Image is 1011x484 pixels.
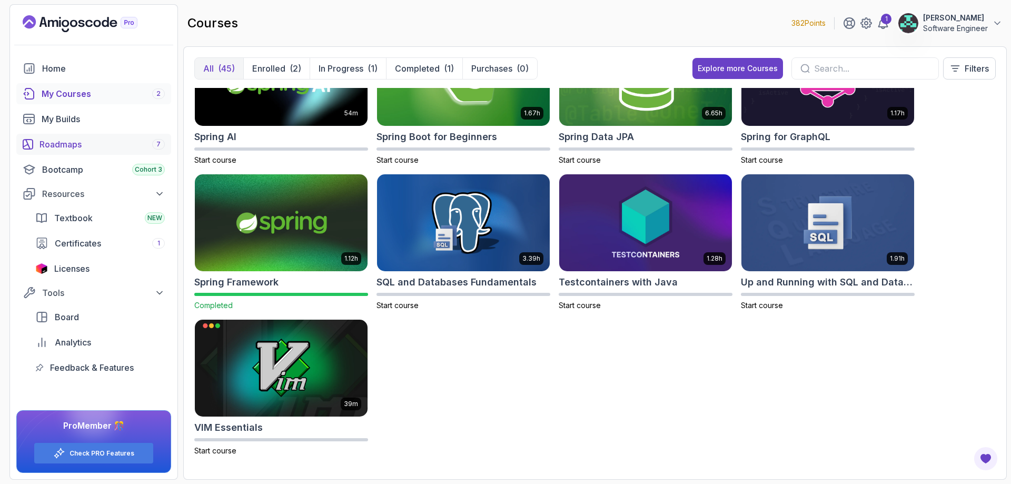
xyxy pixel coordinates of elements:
div: (1) [444,62,454,75]
button: Open Feedback Button [973,446,998,471]
a: bootcamp [16,159,171,180]
a: 1 [877,17,889,29]
span: 1 [157,239,160,248]
div: Explore more Courses [698,63,778,74]
img: user profile image [898,13,918,33]
span: Certificates [55,237,101,250]
img: Testcontainers with Java card [559,174,732,271]
p: [PERSON_NAME] [923,13,988,23]
a: Spring Framework card1.12hSpring FrameworkCompleted [194,174,368,311]
p: 1.28h [707,254,722,263]
div: (2) [290,62,301,75]
img: SQL and Databases Fundamentals card [377,174,550,271]
a: board [29,307,171,328]
p: 382 Points [791,18,826,28]
h2: Spring AI [194,130,236,144]
span: Board [55,311,79,323]
a: Landing page [23,15,162,32]
p: 54m [344,109,358,117]
span: Start course [376,155,419,164]
span: Textbook [54,212,93,224]
img: VIM Essentials card [195,320,368,417]
span: Start course [741,155,783,164]
span: Start course [194,446,236,455]
a: courses [16,83,171,104]
p: Software Engineer [923,23,988,34]
p: Enrolled [252,62,285,75]
span: Start course [376,301,419,310]
span: 2 [156,90,161,98]
p: Filters [965,62,989,75]
span: Analytics [55,336,91,349]
button: Filters [943,57,996,80]
button: Explore more Courses [692,58,783,79]
div: Bootcamp [42,163,165,176]
p: Completed [395,62,440,75]
span: Licenses [54,262,90,275]
a: licenses [29,258,171,279]
span: Cohort 3 [135,165,162,174]
button: All(45) [195,58,243,79]
p: 6.65h [705,109,722,117]
h2: Spring Data JPA [559,130,634,144]
span: 7 [156,140,161,149]
p: Purchases [471,62,512,75]
h2: Spring Boot for Beginners [376,130,497,144]
button: Completed(1) [386,58,462,79]
span: Start course [194,155,236,164]
a: Check PRO Features [70,449,134,458]
p: 1.67h [524,109,540,117]
span: Feedback & Features [50,361,134,374]
h2: Spring Framework [194,275,279,290]
p: 1.12h [344,254,358,263]
p: 39m [344,400,358,408]
h2: Up and Running with SQL and Databases [741,275,915,290]
input: Search... [814,62,930,75]
div: My Builds [42,113,165,125]
button: Check PRO Features [34,442,154,464]
p: In Progress [319,62,363,75]
button: user profile image[PERSON_NAME]Software Engineer [898,13,1003,34]
h2: Testcontainers with Java [559,275,678,290]
h2: SQL and Databases Fundamentals [376,275,537,290]
a: home [16,58,171,79]
a: textbook [29,208,171,229]
a: builds [16,108,171,130]
span: Start course [559,155,601,164]
div: (0) [517,62,529,75]
div: Tools [42,287,165,299]
h2: courses [187,15,238,32]
div: Roadmaps [39,138,165,151]
a: certificates [29,233,171,254]
a: analytics [29,332,171,353]
div: Resources [42,187,165,200]
button: Purchases(0) [462,58,537,79]
button: Enrolled(2) [243,58,310,79]
p: 3.39h [522,254,540,263]
button: Tools [16,283,171,302]
button: Resources [16,184,171,203]
p: All [203,62,214,75]
div: (1) [368,62,378,75]
div: My Courses [42,87,165,100]
p: 1.17h [890,109,905,117]
h2: VIM Essentials [194,420,263,435]
div: (45) [218,62,235,75]
img: jetbrains icon [35,263,48,274]
span: NEW [147,214,162,222]
span: Start course [741,301,783,310]
div: 1 [881,14,891,24]
img: Spring Framework card [195,174,368,271]
p: 1.91h [890,254,905,263]
a: feedback [29,357,171,378]
h2: Spring for GraphQL [741,130,830,144]
img: Up and Running with SQL and Databases card [741,174,914,271]
div: Home [42,62,165,75]
a: roadmaps [16,134,171,155]
span: Completed [194,301,233,310]
button: In Progress(1) [310,58,386,79]
span: Start course [559,301,601,310]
